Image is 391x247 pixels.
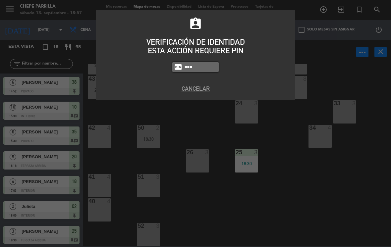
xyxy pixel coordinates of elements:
[174,63,182,71] i: fiber_pin
[189,17,202,31] i: assignment_ind
[101,84,290,93] button: Cancelar
[101,38,290,46] div: VERIFICACIÓN DE IDENTIDAD
[184,63,217,71] input: 1234
[101,46,290,55] div: ESTA ACCIÓN REQUIERE PIN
